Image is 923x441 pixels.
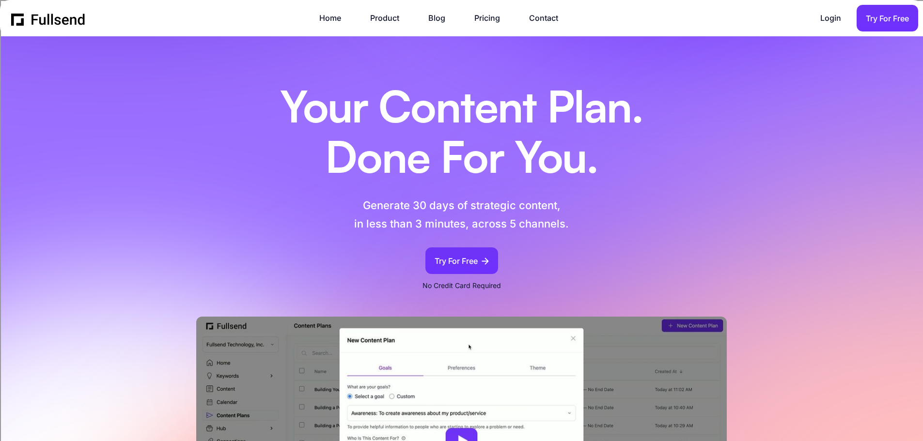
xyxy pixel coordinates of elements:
[474,12,510,25] a: Pricing
[529,12,568,25] a: Contact
[428,12,455,25] a: Blog
[11,11,86,26] a: home
[857,5,918,31] a: Try For Free
[435,255,478,268] div: Try For Free
[820,12,851,25] a: Login
[370,12,409,25] a: Product
[319,12,351,25] a: Home
[425,247,498,274] a: Try For Free
[866,12,909,25] div: Try For Free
